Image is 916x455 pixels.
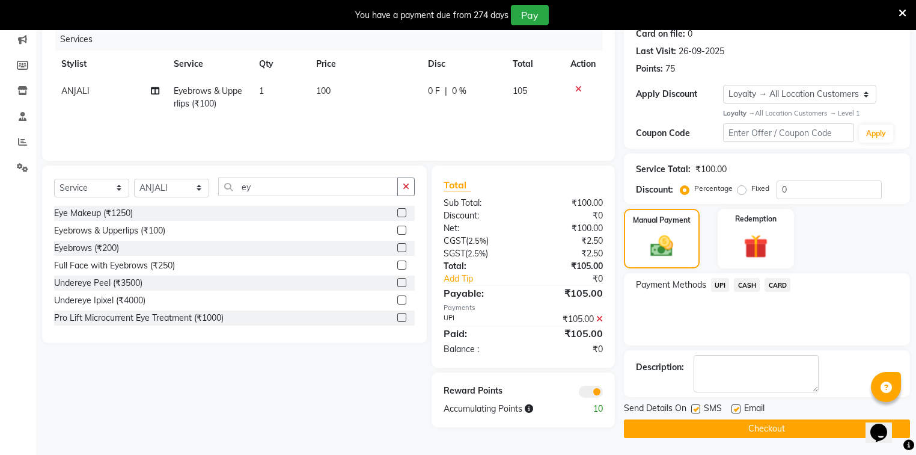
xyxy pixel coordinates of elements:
span: UPI [711,278,730,292]
th: Price [309,51,421,78]
div: ₹0 [538,273,612,285]
div: Eyebrows & Upperlips (₹100) [54,224,165,237]
div: ₹105.00 [523,326,611,341]
span: 100 [316,85,331,96]
div: You have a payment due from 274 days [355,9,508,22]
th: Action [563,51,603,78]
div: ₹105.00 [523,260,611,273]
div: ₹105.00 [523,286,611,300]
div: 0 [688,28,692,40]
div: Undereye Ipixel (₹4000) [54,294,145,307]
div: Discount: [435,209,523,222]
span: CASH [734,278,760,292]
div: Payments [444,303,603,313]
div: ₹0 [523,209,611,222]
div: ₹2.50 [523,247,611,260]
th: Service [166,51,252,78]
div: Payable: [435,286,523,300]
div: ₹2.50 [523,235,611,247]
input: Enter Offer / Coupon Code [723,123,854,142]
label: Percentage [694,183,733,194]
div: Service Total: [636,163,691,176]
span: 105 [513,85,527,96]
div: Sub Total: [435,197,523,209]
button: Apply [859,125,893,143]
span: 0 F [428,85,440,97]
div: 75 [665,63,675,75]
button: Checkout [624,419,910,438]
div: Undereye Peel (₹3500) [54,277,142,289]
div: Last Visit: [636,45,676,58]
span: CARD [765,278,790,292]
div: Services [55,28,612,51]
div: Paid: [435,326,523,341]
div: ₹105.00 [523,313,611,326]
strong: Loyalty → [723,109,755,117]
div: Apply Discount [636,88,723,101]
div: Pro Lift Microcurrent Eye Treatment (₹1000) [54,312,224,324]
iframe: chat widget [866,407,904,443]
div: Discount: [636,184,673,196]
div: 26-09-2025 [679,45,724,58]
span: 2.5% [468,236,486,246]
div: Reward Points [435,385,523,398]
div: 10 [567,403,612,415]
th: Stylist [54,51,166,78]
img: _cash.svg [643,233,680,259]
span: 1 [259,85,264,96]
a: Add Tip [435,273,538,285]
label: Fixed [751,183,769,194]
span: SMS [704,402,722,417]
span: 0 % [452,85,466,97]
span: Eyebrows & Upperlips (₹100) [174,85,242,109]
div: Full Face with Eyebrows (₹250) [54,259,175,272]
input: Search or Scan [218,178,398,196]
div: All Location Customers → Level 1 [723,108,898,119]
div: Balance : [435,343,523,356]
div: ( ) [435,247,523,260]
span: Email [744,402,765,417]
div: Coupon Code [636,127,723,140]
span: CGST [444,235,466,246]
th: Disc [421,51,505,78]
th: Qty [252,51,309,78]
button: Pay [511,5,549,25]
div: Net: [435,222,523,235]
div: Total: [435,260,523,273]
span: 2.5% [468,249,486,258]
span: Send Details On [624,402,686,417]
div: Card on file: [636,28,685,40]
div: ( ) [435,235,523,247]
div: Accumulating Points [435,403,567,415]
span: Payment Methods [636,279,706,291]
img: _gift.svg [736,232,775,262]
div: Description: [636,361,684,374]
span: Total [444,179,471,191]
div: ₹100.00 [695,163,727,176]
span: | [445,85,447,97]
div: ₹100.00 [523,222,611,235]
span: ANJALI [61,85,90,96]
th: Total [505,51,563,78]
div: Eye Makeup (₹1250) [54,207,133,220]
label: Redemption [735,214,777,224]
div: ₹0 [523,343,611,356]
div: UPI [435,313,523,326]
div: ₹100.00 [523,197,611,209]
div: Points: [636,63,663,75]
span: SGST [444,248,465,259]
label: Manual Payment [633,215,691,226]
div: Eyebrows (₹200) [54,242,119,255]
